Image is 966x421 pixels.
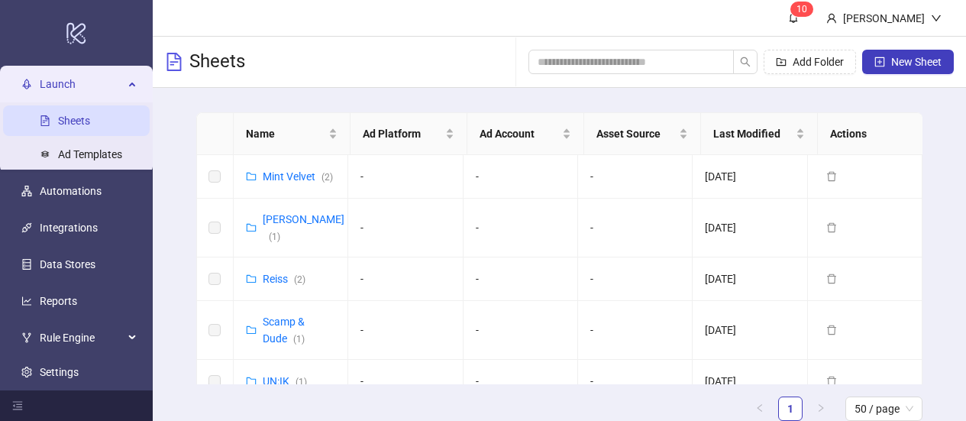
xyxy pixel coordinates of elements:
[40,258,95,270] a: Data Stores
[701,113,818,155] th: Last Modified
[693,155,807,199] td: [DATE]
[891,56,942,68] span: New Sheet
[40,366,79,378] a: Settings
[40,322,124,353] span: Rule Engine
[321,172,333,183] span: ( 2 )
[809,397,833,421] button: right
[293,334,305,345] span: ( 1 )
[816,403,825,413] span: right
[862,50,954,74] button: New Sheet
[246,376,257,387] span: folder
[788,12,799,23] span: bell
[713,125,793,142] span: Last Modified
[21,79,32,89] span: rocket
[363,125,442,142] span: Ad Platform
[578,301,693,360] td: -
[40,295,77,307] a: Reports
[348,257,463,301] td: -
[748,397,772,421] li: Previous Page
[40,69,124,99] span: Launch
[837,10,931,27] div: [PERSON_NAME]
[693,257,807,301] td: [DATE]
[584,113,701,155] th: Asset Source
[464,155,578,199] td: -
[578,155,693,199] td: -
[748,397,772,421] button: left
[58,148,122,160] a: Ad Templates
[931,13,942,24] span: down
[351,113,467,155] th: Ad Platform
[693,199,807,257] td: [DATE]
[693,360,807,403] td: [DATE]
[779,397,802,420] a: 1
[826,222,837,233] span: delete
[189,50,245,74] h3: Sheets
[21,332,32,343] span: fork
[793,56,844,68] span: Add Folder
[578,257,693,301] td: -
[58,115,90,127] a: Sheets
[234,113,351,155] th: Name
[296,377,307,387] span: ( 1 )
[826,171,837,182] span: delete
[790,2,813,17] sup: 10
[263,213,344,242] a: [PERSON_NAME](1)
[802,4,807,15] span: 0
[464,257,578,301] td: -
[578,360,693,403] td: -
[740,57,751,67] span: search
[246,171,257,182] span: folder
[874,57,885,67] span: plus-square
[826,325,837,335] span: delete
[826,376,837,387] span: delete
[809,397,833,421] li: Next Page
[826,274,837,284] span: delete
[263,273,305,285] a: Reiss(2)
[826,13,837,24] span: user
[464,301,578,360] td: -
[294,274,305,285] span: ( 2 )
[348,199,463,257] td: -
[776,57,787,67] span: folder-add
[464,199,578,257] td: -
[246,274,257,284] span: folder
[464,360,578,403] td: -
[764,50,856,74] button: Add Folder
[480,125,559,142] span: Ad Account
[755,403,764,413] span: left
[348,155,463,199] td: -
[578,199,693,257] td: -
[693,301,807,360] td: [DATE]
[348,301,463,360] td: -
[855,397,913,420] span: 50 / page
[467,113,584,155] th: Ad Account
[246,125,325,142] span: Name
[596,125,676,142] span: Asset Source
[778,397,803,421] li: 1
[348,360,463,403] td: -
[165,53,183,71] span: file-text
[263,375,307,387] a: UN:IK(1)
[263,170,333,183] a: Mint Velvet(2)
[12,400,23,411] span: menu-fold
[40,222,98,234] a: Integrations
[246,222,257,233] span: folder
[845,397,922,421] div: Page Size
[818,113,935,155] th: Actions
[796,4,802,15] span: 1
[269,232,280,242] span: ( 1 )
[246,325,257,335] span: folder
[40,185,102,197] a: Automations
[263,316,305,345] a: Scamp & Dude(1)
